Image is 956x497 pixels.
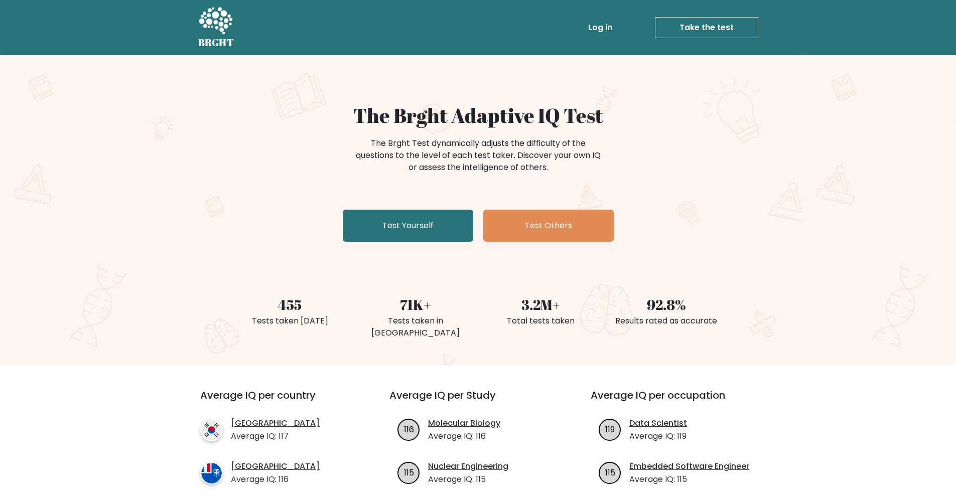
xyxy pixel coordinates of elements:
h3: Average IQ per Study [389,389,567,413]
div: The Brght Test dynamically adjusts the difficulty of the questions to the level of each test take... [353,137,604,174]
a: Log in [584,18,616,38]
h3: Average IQ per country [200,389,353,413]
div: 92.8% [610,294,723,315]
p: Average IQ: 115 [629,473,749,485]
a: Molecular Biology [428,417,500,429]
text: 115 [404,466,414,478]
text: 116 [404,423,414,435]
div: 455 [233,294,347,315]
a: Test Yourself [343,210,473,242]
div: Results rated as accurate [610,315,723,327]
a: [GEOGRAPHIC_DATA] [231,460,320,472]
p: Average IQ: 116 [428,430,500,442]
img: country [200,419,223,441]
img: country [200,462,223,484]
a: Nuclear Engineering [428,460,508,472]
text: 115 [605,466,615,478]
a: Embedded Software Engineer [629,460,749,472]
p: Average IQ: 115 [428,473,508,485]
a: [GEOGRAPHIC_DATA] [231,417,320,429]
div: 71K+ [359,294,472,315]
h3: Average IQ per occupation [591,389,768,413]
p: Average IQ: 116 [231,473,320,485]
a: Take the test [655,17,758,38]
p: Average IQ: 117 [231,430,320,442]
p: Average IQ: 119 [629,430,687,442]
a: Data Scientist [629,417,687,429]
div: Total tests taken [484,315,598,327]
div: Tests taken in [GEOGRAPHIC_DATA] [359,315,472,339]
a: Test Others [483,210,614,242]
div: Tests taken [DATE] [233,315,347,327]
text: 119 [605,423,615,435]
h5: BRGHT [198,37,234,49]
h1: The Brght Adaptive IQ Test [233,103,723,127]
div: 3.2M+ [484,294,598,315]
a: BRGHT [198,4,234,51]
